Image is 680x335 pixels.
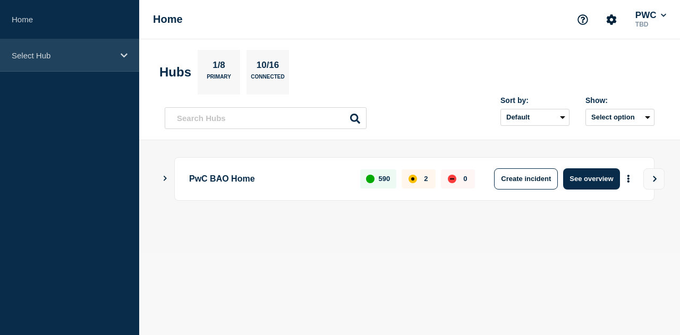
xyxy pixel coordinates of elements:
div: up [366,175,375,183]
select: Sort by [500,109,569,126]
button: Account settings [600,8,623,31]
div: down [448,175,456,183]
input: Search Hubs [165,107,367,129]
div: Show: [585,96,654,105]
button: Select option [585,109,654,126]
button: Create incident [494,168,558,190]
p: TBD [633,21,668,28]
p: 0 [463,175,467,183]
button: PWC [633,10,668,21]
button: More actions [622,169,635,188]
p: PwC BAO Home [189,168,348,190]
p: 10/16 [252,60,283,74]
button: Show Connected Hubs [163,175,168,183]
h2: Hubs [159,65,191,80]
p: Select Hub [12,51,114,60]
button: Support [572,8,594,31]
div: Sort by: [500,96,569,105]
h1: Home [153,13,183,25]
p: 1/8 [209,60,229,74]
button: View [643,168,665,190]
p: Connected [251,74,284,85]
p: 590 [379,175,390,183]
div: affected [409,175,417,183]
p: 2 [424,175,428,183]
p: Primary [207,74,231,85]
button: See overview [563,168,619,190]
